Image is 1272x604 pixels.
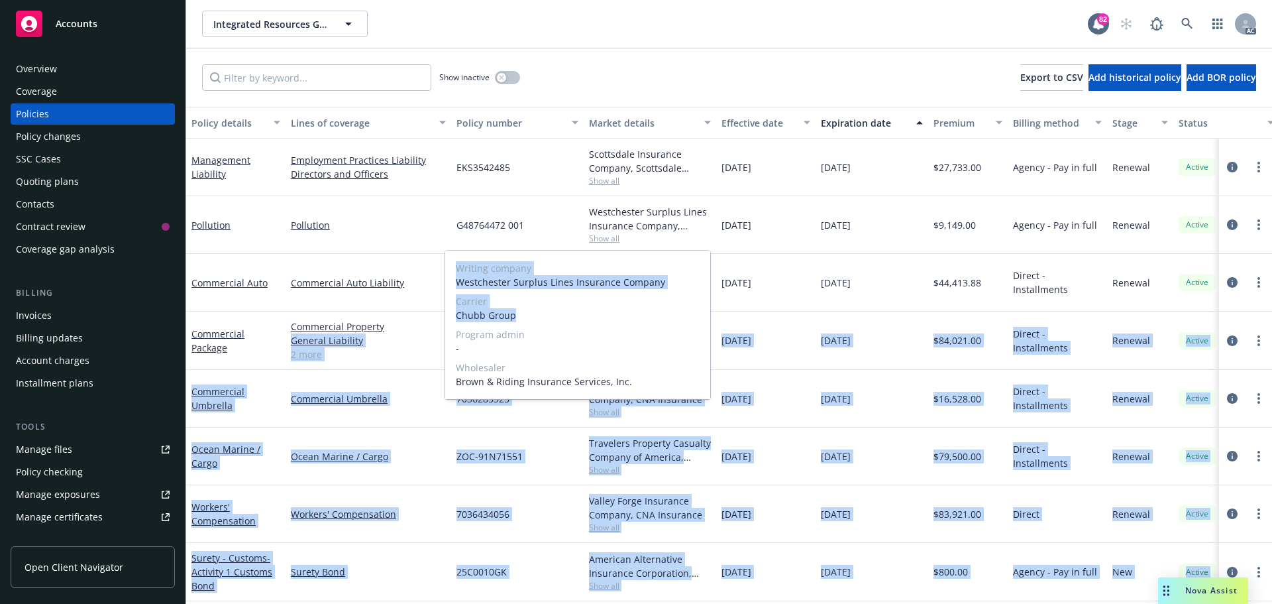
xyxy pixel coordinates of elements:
a: Commercial Umbrella [191,385,244,412]
span: [DATE] [821,218,851,232]
span: Direct - Installments [1013,385,1102,412]
span: - [456,341,700,355]
a: Invoices [11,305,175,326]
div: Travelers Property Casualty Company of America, Travelers Insurance [589,436,711,464]
span: 25C0010GK [456,565,507,579]
div: Contacts [16,194,54,215]
span: Agency - Pay in full [1013,565,1097,579]
div: Expiration date [821,116,908,130]
span: Renewal [1112,276,1150,290]
a: Management Liability [191,154,250,180]
button: Add historical policy [1088,64,1181,91]
a: Report a Bug [1143,11,1170,37]
a: more [1251,217,1267,233]
span: Show all [589,580,711,591]
a: Commercial Umbrella [291,392,446,406]
div: Coverage gap analysis [16,239,115,260]
div: Policies [16,103,49,125]
span: Brown & Riding Insurance Services, Inc. [456,375,700,389]
span: [DATE] [721,565,751,579]
div: Overview [16,58,57,80]
a: circleInformation [1224,564,1240,580]
a: more [1251,506,1267,522]
a: Directors and Officers [291,167,446,181]
div: Policy details [191,116,266,130]
span: Renewal [1112,160,1150,174]
button: Billing method [1008,107,1107,139]
a: circleInformation [1224,391,1240,406]
div: Lines of coverage [291,116,431,130]
div: Market details [589,116,696,130]
span: [DATE] [721,218,751,232]
span: $83,921.00 [933,507,981,521]
a: circleInformation [1224,159,1240,175]
span: Active [1184,276,1210,288]
span: $27,733.00 [933,160,981,174]
span: Active [1184,393,1210,404]
a: Contacts [11,194,175,215]
a: circleInformation [1224,448,1240,464]
span: Writing company [456,261,700,275]
div: Westchester Surplus Lines Insurance Company, Chubb Group, Brown & Riding Insurance Services, Inc. [589,205,711,233]
a: Installment plans [11,373,175,394]
button: Add BOR policy [1187,64,1256,91]
button: Policy details [186,107,286,139]
span: [DATE] [721,333,751,347]
div: Status [1179,116,1259,130]
span: Accounts [56,19,97,29]
span: $800.00 [933,565,968,579]
a: Start snowing [1113,11,1139,37]
span: Manage exposures [11,484,175,505]
span: Open Client Navigator [25,560,123,574]
a: Policy changes [11,126,175,147]
input: Filter by keyword... [202,64,431,91]
span: Direct [1013,507,1039,521]
span: New [1112,565,1132,579]
a: Ocean Marine / Cargo [191,443,260,469]
a: Search [1174,11,1200,37]
div: Billing [11,286,175,300]
a: Coverage gap analysis [11,239,175,260]
span: [DATE] [721,276,751,290]
span: Active [1184,450,1210,462]
a: Billing updates [11,328,175,349]
a: 2 more [291,347,446,361]
button: Integrated Resources Group, Inc. [202,11,368,37]
div: Manage certificates [16,507,103,528]
span: [DATE] [821,450,851,463]
button: Effective date [716,107,816,139]
span: Nova Assist [1185,585,1238,596]
a: Manage claims [11,529,175,550]
span: Show all [589,175,711,186]
a: Commercial Package [191,328,244,354]
span: Active [1184,219,1210,231]
span: [DATE] [721,507,751,521]
span: $84,021.00 [933,333,981,347]
span: [DATE] [821,392,851,406]
a: Account charges [11,350,175,371]
span: [DATE] [721,450,751,463]
a: circleInformation [1224,506,1240,522]
span: Renewal [1112,450,1150,463]
span: [DATE] [821,160,851,174]
a: Coverage [11,81,175,102]
span: Direct - Installments [1013,327,1102,355]
span: Show all [589,406,711,418]
a: Switch app [1204,11,1231,37]
span: [DATE] [821,565,851,579]
div: Policy changes [16,126,81,147]
span: Agency - Pay in full [1013,160,1097,174]
a: more [1251,448,1267,464]
span: - Activity 1 Customs Bond [191,552,272,592]
span: Show inactive [439,72,490,83]
span: Agency - Pay in full [1013,218,1097,232]
button: Premium [928,107,1008,139]
button: Policy number [451,107,584,139]
a: Pollution [291,218,446,232]
button: Market details [584,107,716,139]
a: Policies [11,103,175,125]
div: Contract review [16,216,85,237]
span: Add historical policy [1088,71,1181,84]
a: more [1251,564,1267,580]
div: Tools [11,420,175,434]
